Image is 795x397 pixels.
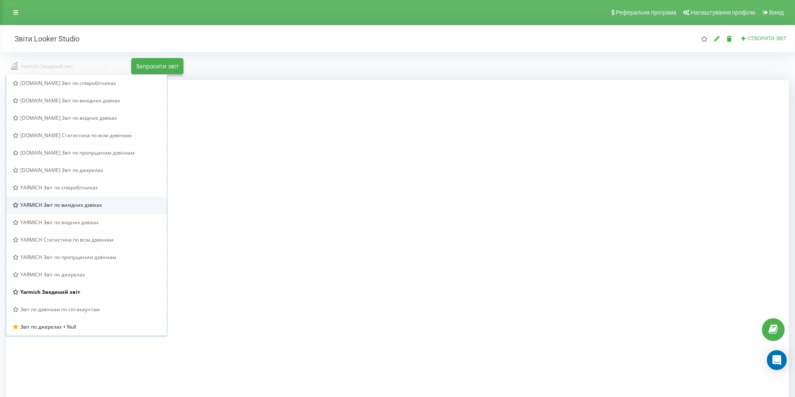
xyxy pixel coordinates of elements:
[20,167,103,174] span: [DOMAIN_NAME] Звіт по джерелах
[20,97,120,104] span: [DOMAIN_NAME] Звіт по вихідних дзвіках
[713,36,720,41] i: Редагувати звіт
[20,323,76,330] span: Звіт по джерелах + Null
[691,9,755,16] span: Налаштування профілю
[20,271,85,278] span: YARMICH Звіт по джерелах
[701,36,708,41] i: Цей звіт буде завантажений першим при відкритті "Звіти Looker Studio". Ви можете призначити будь-...
[741,36,747,41] i: Створити звіт
[6,34,79,44] h2: Звіти Looker Studio
[769,9,784,16] span: Вихід
[20,132,132,139] span: [DOMAIN_NAME] Статистика по всім дзвінкам
[748,36,786,41] span: Створити звіт
[20,288,80,295] span: Yarmich Зведений звіт
[616,9,677,16] span: Реферальна програма
[20,219,99,226] span: YARMICH Звіт по вхідних дзвіках
[20,201,102,208] span: YARMICH Звіт по вихідних дзвіках
[20,306,100,313] span: Звіт по дзвінкам по сіп-акаунтам
[20,254,116,261] span: YARMICH Звіт по пропущеним дзвінкам
[20,236,113,243] span: YARMICH Статистика по всім дзвінкам
[767,350,787,370] div: Open Intercom Messenger
[726,36,733,41] i: Видалити звіт
[20,80,116,87] span: [DOMAIN_NAME] Звіт по співробітниках
[20,149,135,156] span: [DOMAIN_NAME] Звіт по пропущеним дзвінкам
[131,58,183,74] button: Запросити звіт
[738,35,789,42] button: Створити звіт
[20,114,117,121] span: [DOMAIN_NAME] Звіт по вхідних дзвіках
[20,184,98,191] span: YARMICH Звіт по співробітниках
